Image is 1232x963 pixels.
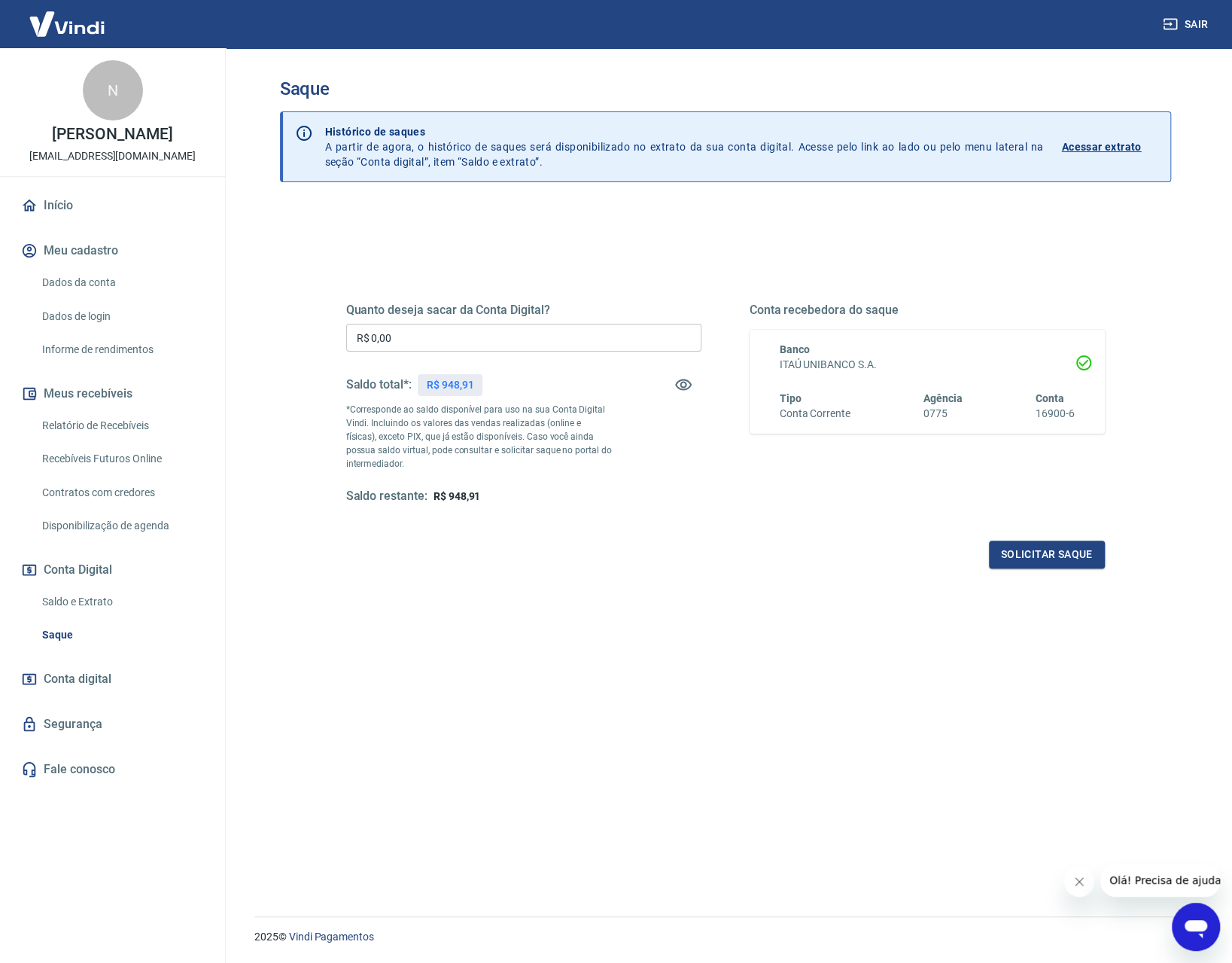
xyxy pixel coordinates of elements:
[36,267,207,298] a: Dados da conta
[780,392,802,404] span: Tipo
[36,443,207,474] a: Recebíveis Futuros Online
[780,343,810,355] span: Banco
[289,931,374,943] a: Vindi Pagamentos
[36,410,207,441] a: Relatório de Recebíveis
[1172,903,1220,951] iframe: Botão para abrir a janela de mensagens
[1062,124,1158,169] a: Acessar extrato
[346,303,701,318] h5: Quanto deseja sacar da Conta Digital?
[83,60,143,120] div: N
[9,11,126,23] span: Olá! Precisa de ajuda?
[750,303,1105,318] h5: Conta recebedora do saque
[36,620,207,651] a: Saque
[1160,11,1214,38] button: Sair
[18,377,207,410] button: Meus recebíveis
[325,124,1044,169] p: A partir de agora, o histórico de saques será disponibilizado no extrato da sua conta digital. Ac...
[780,406,850,422] h6: Conta Corrente
[923,406,963,422] h6: 0775
[18,753,207,786] a: Fale conosco
[1062,139,1142,154] p: Acessar extrato
[780,357,1075,373] h6: ITAÚ UNIBANCO S.A.
[989,541,1105,568] button: Solicitar saque
[1064,867,1094,897] iframe: Fechar mensagem
[254,929,1196,945] p: 2025 ©
[1036,392,1064,404] span: Conta
[1036,406,1075,422] h6: 16900-6
[346,377,412,392] h5: Saldo total*:
[29,148,196,164] p: [EMAIL_ADDRESS][DOMAIN_NAME]
[36,477,207,508] a: Contratos com credores
[36,587,207,617] a: Saldo e Extrato
[44,669,111,690] span: Conta digital
[1100,864,1220,897] iframe: Mensagem da empresa
[923,392,963,404] span: Agência
[427,377,474,393] p: R$ 948,91
[18,663,207,696] a: Conta digital
[18,708,207,741] a: Segurança
[18,553,207,587] button: Conta Digital
[346,489,427,504] h5: Saldo restante:
[18,234,207,267] button: Meu cadastro
[433,490,481,502] span: R$ 948,91
[280,78,1171,99] h3: Saque
[18,1,116,47] img: Vindi
[36,510,207,541] a: Disponibilização de agenda
[346,403,613,471] p: *Corresponde ao saldo disponível para uso na sua Conta Digital Vindi. Incluindo os valores das ve...
[52,126,172,142] p: [PERSON_NAME]
[36,334,207,365] a: Informe de rendimentos
[36,301,207,332] a: Dados de login
[18,189,207,222] a: Início
[325,124,1044,139] p: Histórico de saques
